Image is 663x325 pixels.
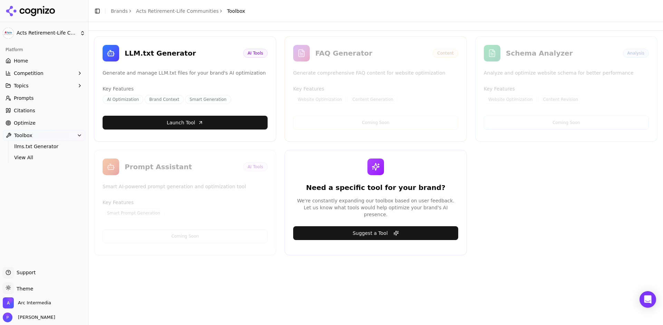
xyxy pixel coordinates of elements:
a: Optimize [3,117,85,128]
nav: breadcrumb [111,8,245,15]
div: We're constantly expanding our toolbox based on user feedback. Let us know what tools would help ... [293,197,458,218]
button: Suggest a Tool [293,226,458,240]
button: Competition [3,68,85,79]
div: Analyze and optimize website schema for better performance [484,69,649,77]
span: Prompts [14,95,34,102]
img: Acts Retirement-Life Communities [3,28,14,39]
div: Prompt Assistant [125,162,238,172]
span: AI Tools [243,49,268,58]
button: Toolbox [3,130,85,141]
span: Toolbox [14,132,32,139]
h4: Key Features [293,85,458,92]
span: Website Optimization [293,95,346,104]
span: Analysis [623,49,649,58]
span: Arc Intermedia [18,300,51,306]
span: Smart Generation [185,95,231,104]
span: Toolbox [227,8,245,15]
button: Open user button [3,313,55,322]
a: View All [11,153,77,162]
div: Need a specific tool for your brand? [293,183,458,192]
button: Topics [3,80,85,91]
img: Arc Intermedia [3,297,14,308]
img: Patrick [3,313,12,322]
a: Brands [111,8,128,14]
span: Home [14,57,28,64]
span: Brand Context [145,95,184,104]
span: Acts Retirement-Life Communities [17,30,77,36]
span: Theme [14,286,33,291]
a: llms.txt Generator [11,142,77,151]
h4: Key Features [484,85,649,92]
span: llms.txt Generator [14,143,74,150]
div: FAQ Generator [315,48,427,58]
a: Citations [3,105,85,116]
h4: Key Features [103,85,268,92]
div: Platform [3,44,85,55]
span: Competition [14,70,44,77]
div: Smart AI-powered prompt generation and optimization tool [103,183,268,191]
h4: Key Features [103,199,268,206]
span: Topics [14,82,29,89]
a: Home [3,55,85,66]
span: Optimize [14,120,36,126]
span: Smart Prompt Generation [103,209,165,218]
div: Schema Analyzer [506,48,617,58]
span: AI Tools [243,162,268,171]
div: LLM.txt Generator [125,48,238,58]
span: Citations [14,107,35,114]
span: Support [14,269,36,276]
span: AI Optimization [103,95,143,104]
a: Launch Tool [103,116,268,130]
span: [PERSON_NAME] [15,314,55,321]
a: Prompts [3,93,85,104]
a: Acts Retirement-Life Communities [136,8,219,15]
span: View All [14,154,74,161]
span: Content Generation [348,95,397,104]
span: Content Revision [538,95,583,104]
span: Website Optimization [484,95,537,104]
div: Open Intercom Messenger [640,291,656,308]
div: Generate and manage LLM.txt files for your brand's AI optimization [103,69,268,77]
button: Open organization switcher [3,297,51,308]
span: Content [433,49,458,58]
div: Generate comprehensive FAQ content for website optimization [293,69,458,77]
